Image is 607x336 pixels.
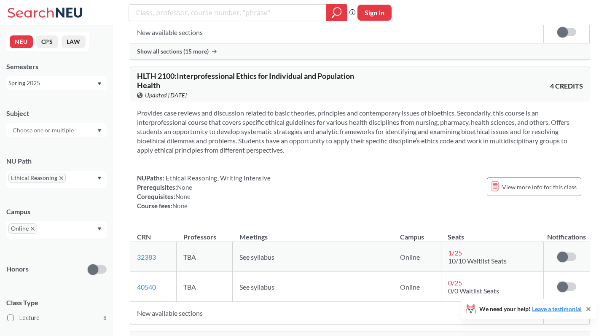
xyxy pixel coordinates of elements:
[10,35,33,48] button: NEU
[233,224,393,242] th: Meetings
[103,313,107,323] span: 8
[137,71,354,90] span: HLTH 2100 : Interprofessional Ethics for Individual and Population Health
[175,193,191,200] span: None
[6,298,107,307] span: Class Type
[7,312,107,323] label: Lecture
[6,76,107,90] div: Spring 2025Dropdown arrow
[448,257,507,265] span: 10/10 Waitlist Seats
[332,7,342,19] svg: magnifying glass
[145,91,187,100] span: Updated [DATE]
[6,109,107,118] div: Subject
[130,302,544,324] td: New available sections
[544,224,590,242] th: Notifications
[137,48,209,55] span: Show all sections (15 more)
[177,272,233,302] td: TBA
[97,129,102,132] svg: Dropdown arrow
[137,232,151,242] div: CRN
[239,253,274,261] span: See syllabus
[62,35,86,48] button: LAW
[6,156,107,166] div: NU Path
[448,287,499,295] span: 0/0 Waitlist Seats
[31,227,35,231] svg: X to remove pill
[6,171,107,188] div: Ethical ReasoningX to remove pillDropdown arrow
[177,183,192,191] span: None
[8,78,97,88] div: Spring 2025
[8,173,66,183] span: Ethical ReasoningX to remove pill
[59,176,63,180] svg: X to remove pill
[393,224,441,242] th: Campus
[6,221,107,239] div: OnlineX to remove pillDropdown arrow
[36,35,58,48] button: CPS
[130,21,544,43] td: New available sections
[97,177,102,180] svg: Dropdown arrow
[137,283,156,291] a: 40540
[448,249,462,257] span: 1 / 25
[97,82,102,86] svg: Dropdown arrow
[479,306,582,312] span: We need your help!
[137,253,156,261] a: 32383
[550,81,583,91] span: 4 CREDITS
[239,283,274,291] span: See syllabus
[172,202,188,210] span: None
[177,242,233,272] td: TBA
[393,242,441,272] td: Online
[441,224,543,242] th: Seats
[130,43,590,59] div: Show all sections (15 more)
[97,227,102,231] svg: Dropdown arrow
[137,173,271,210] div: NUPaths: Prerequisites: Corequisites: Course fees:
[6,207,107,216] div: Campus
[326,4,347,21] div: magnifying glass
[6,123,107,137] div: Dropdown arrow
[6,62,107,71] div: Semesters
[448,279,462,287] span: 0 / 25
[6,264,29,274] p: Honors
[8,223,37,234] span: OnlineX to remove pill
[532,305,582,312] a: Leave a testimonial
[393,272,441,302] td: Online
[8,125,79,135] input: Choose one or multiple
[177,224,233,242] th: Professors
[137,108,583,155] section: Provides case reviews and discussion related to basic theories, principles and contemporary issue...
[357,5,392,21] button: Sign In
[502,182,577,192] span: View more info for this class
[135,5,320,20] input: Class, professor, course number, "phrase"
[164,174,271,182] span: Ethical Reasoning, Writing Intensive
